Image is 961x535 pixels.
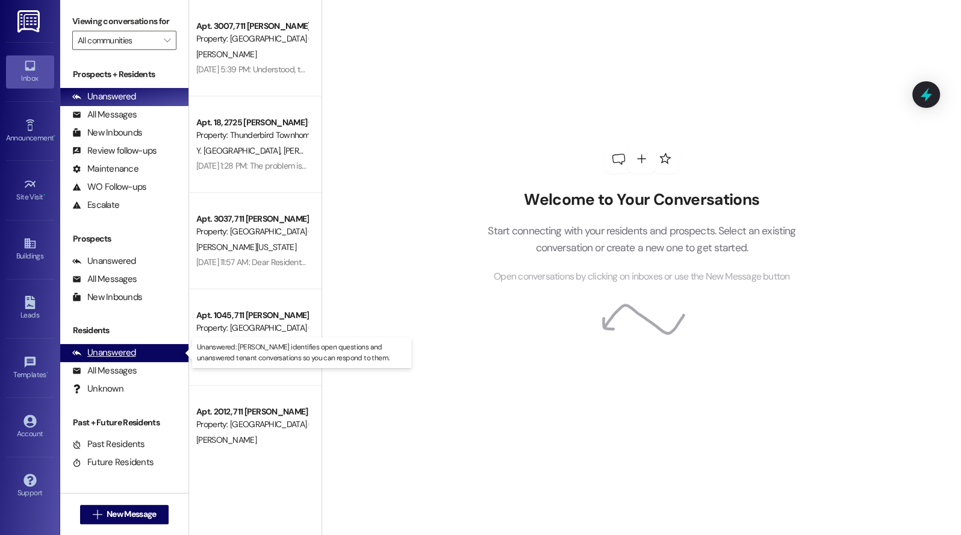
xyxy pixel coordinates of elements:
[93,510,102,519] i: 
[6,352,54,384] a: Templates •
[6,174,54,207] a: Site Visit •
[196,213,308,225] div: Apt. 3037, 711 [PERSON_NAME] E
[72,291,142,304] div: New Inbounds
[284,145,344,156] span: [PERSON_NAME]
[72,383,123,395] div: Unknown
[72,255,136,267] div: Unanswered
[72,438,145,451] div: Past Residents
[197,342,406,363] p: Unanswered: [PERSON_NAME] identifies open questions and unanswered tenant conversations so you ca...
[46,369,48,377] span: •
[470,190,814,210] h2: Welcome to Your Conversations
[196,129,308,142] div: Property: Thunderbird Townhomes (4001)
[196,225,308,238] div: Property: [GEOGRAPHIC_DATA] (4027)
[17,10,42,33] img: ResiDesk Logo
[6,55,54,88] a: Inbox
[54,132,55,140] span: •
[6,411,54,443] a: Account
[60,68,188,81] div: Prospects + Residents
[72,108,137,121] div: All Messages
[72,199,119,211] div: Escalate
[72,127,142,139] div: New Inbounds
[196,116,308,129] div: Apt. 18, 2725 [PERSON_NAME] C
[196,434,257,445] span: [PERSON_NAME]
[6,470,54,502] a: Support
[80,505,169,524] button: New Message
[60,324,188,337] div: Residents
[72,364,137,377] div: All Messages
[72,456,154,469] div: Future Residents
[72,346,136,359] div: Unanswered
[60,416,188,429] div: Past + Future Residents
[164,36,170,45] i: 
[72,181,146,193] div: WO Follow-ups
[196,309,308,322] div: Apt. 1045, 711 [PERSON_NAME] F
[107,508,156,521] span: New Message
[196,20,308,33] div: Apt. 3007, 711 [PERSON_NAME] A
[72,90,136,103] div: Unanswered
[196,242,296,252] span: [PERSON_NAME][US_STATE]
[6,233,54,266] a: Buildings
[78,31,157,50] input: All communities
[196,145,284,156] span: Y. [GEOGRAPHIC_DATA]
[196,405,308,418] div: Apt. 2012, 711 [PERSON_NAME] B
[470,222,814,257] p: Start connecting with your residents and prospects. Select an existing conversation or create a n...
[196,64,321,75] div: [DATE] 5:39 PM: Understood, thanks
[6,292,54,325] a: Leads
[196,322,308,334] div: Property: [GEOGRAPHIC_DATA] (4027)
[196,418,308,431] div: Property: [GEOGRAPHIC_DATA] (4027)
[72,163,138,175] div: Maintenance
[43,191,45,199] span: •
[72,145,157,157] div: Review follow-ups
[494,269,789,284] span: Open conversations by clicking on inboxes or use the New Message button
[72,273,137,286] div: All Messages
[196,33,308,45] div: Property: [GEOGRAPHIC_DATA] (4027)
[72,12,176,31] label: Viewing conversations for
[60,233,188,245] div: Prospects
[196,49,257,60] span: [PERSON_NAME]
